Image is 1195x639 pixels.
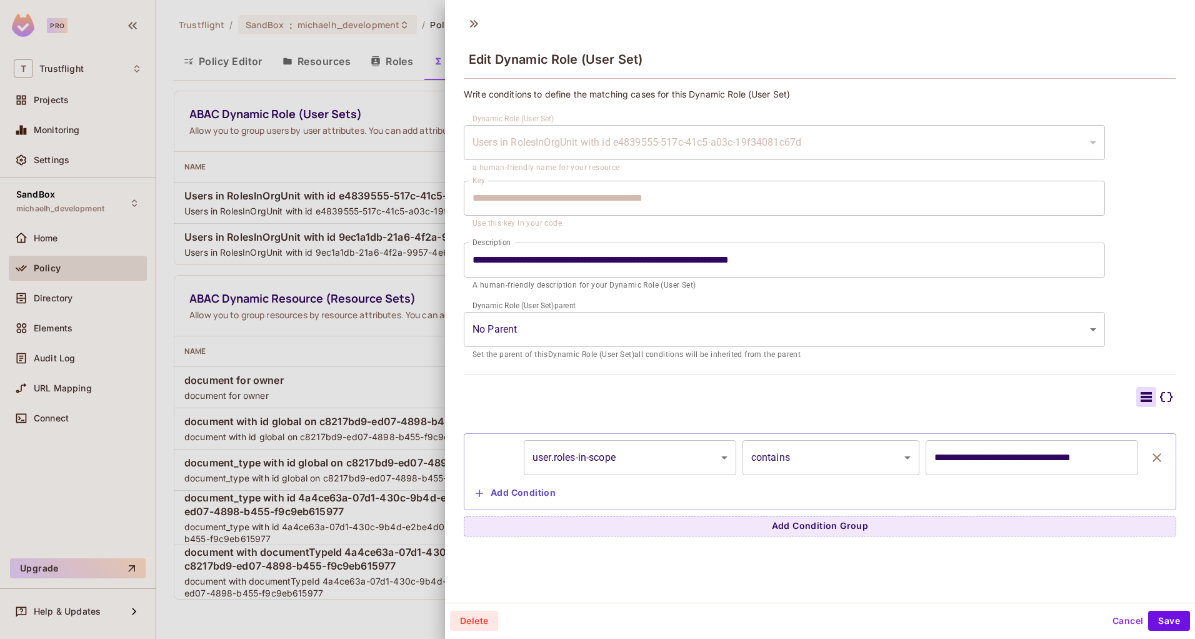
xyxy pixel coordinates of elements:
span: Edit Dynamic Role (User Set) [469,52,642,67]
button: Delete [450,611,498,631]
button: Cancel [1107,611,1148,631]
p: Use this key in your code. [472,218,1096,230]
label: Dynamic Role (User Set) [472,113,554,124]
div: contains [742,440,920,475]
p: A human-friendly description for your Dynamic Role (User Set) [472,279,1096,292]
div: Without label [464,312,1105,347]
button: Add Condition [471,483,561,503]
label: Key [472,175,485,186]
label: Dynamic Role (User Set) parent [472,300,576,311]
button: Save [1148,611,1190,631]
div: user.roles-in-scope [524,440,736,475]
div: Without label [464,125,1105,160]
label: Description [472,237,511,248]
button: Add Condition Group [464,516,1176,536]
p: Write conditions to define the matching cases for this Dynamic Role (User Set) [464,88,1176,100]
p: a human-friendly name for your resource [472,162,1096,174]
p: Set the parent of this Dynamic Role (User Set) all conditions will be inherited from the parent [472,349,1096,361]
